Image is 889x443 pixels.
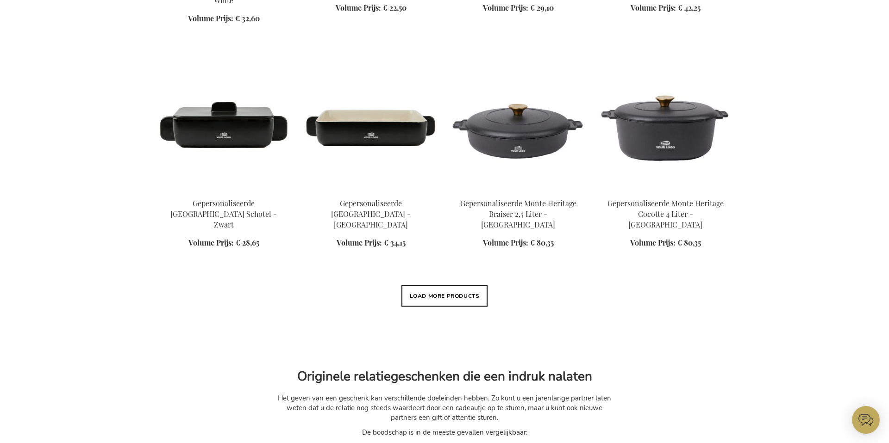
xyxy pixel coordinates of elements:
[852,406,880,434] iframe: belco-activator-frame
[336,3,407,13] a: Volume Prijs: € 22,50
[483,238,554,248] a: Volume Prijs: € 80,35
[305,61,437,191] img: Gepersonaliseerde Monte Neu Ovenschaal - Zwart
[235,13,260,23] span: € 32,60
[530,3,554,12] span: € 29,10
[483,3,528,12] span: Volume Prijs:
[631,3,701,13] a: Volume Prijs: € 42,25
[188,13,233,23] span: Volume Prijs:
[157,187,290,196] a: Gepersonaliseerde Monte Neu Gratin Schotel - Zwart
[383,3,407,12] span: € 22,50
[599,61,732,191] img: Gepersonaliseerde Monte Heritage Cocotte 4 Liter - Zwart
[337,238,406,248] a: Volume Prijs: € 34,15
[188,13,260,24] a: Volume Prijs: € 32,60
[331,198,411,229] a: Gepersonaliseerde [GEOGRAPHIC_DATA] - [GEOGRAPHIC_DATA]
[188,238,234,247] span: Volume Prijs:
[530,238,554,247] span: € 80,35
[483,3,554,13] a: Volume Prijs: € 29,10
[384,238,406,247] span: € 34,15
[305,187,437,196] a: Gepersonaliseerde Monte Neu Ovenschaal - Zwart
[631,3,676,12] span: Volume Prijs:
[460,198,576,229] a: Gepersonaliseerde Monte Heritage Braiser 2,5 Liter - [GEOGRAPHIC_DATA]
[630,238,676,247] span: Volume Prijs:
[297,368,592,385] span: Originele relatiegeschenken die een indruk nalaten
[236,238,259,247] span: € 28,65
[677,238,701,247] span: € 80,35
[170,198,277,229] a: Gepersonaliseerde [GEOGRAPHIC_DATA] Schotel - Zwart
[337,238,382,247] span: Volume Prijs:
[607,198,724,229] a: Gepersonaliseerde Monte Heritage Cocotte 4 Liter - [GEOGRAPHIC_DATA]
[452,187,584,196] a: Gepersonaliseerde Monte Heritage Braiser 2,5 Liter - Zwart
[336,3,381,12] span: Volume Prijs:
[452,61,584,191] img: Gepersonaliseerde Monte Heritage Braiser 2,5 Liter - Zwart
[362,428,527,437] span: De boodschap is in de meeste gevallen vergelijkbaar:
[278,394,611,423] span: Het geven van een geschenk kan verschillende doeleinden hebben. Zo kunt u een jarenlange partner ...
[630,238,701,248] a: Volume Prijs: € 80,35
[157,61,290,191] img: Gepersonaliseerde Monte Neu Gratin Schotel - Zwart
[483,238,528,247] span: Volume Prijs:
[599,187,732,196] a: Gepersonaliseerde Monte Heritage Cocotte 4 Liter - Zwart
[188,238,259,248] a: Volume Prijs: € 28,65
[678,3,701,12] span: € 42,25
